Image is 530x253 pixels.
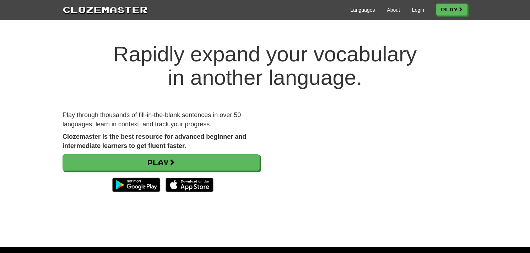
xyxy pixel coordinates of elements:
a: About [387,6,400,13]
p: Play through thousands of fill-in-the-blank sentences in over 50 languages, learn in context, and... [63,111,260,129]
a: Login [412,6,424,13]
img: Download_on_the_App_Store_Badge_US-UK_135x40-25178aeef6eb6b83b96f5f2d004eda3bffbb37122de64afbaef7... [166,178,213,192]
a: Clozemaster [63,3,148,16]
img: Get it on Google Play [109,174,164,196]
a: Languages [350,6,375,13]
strong: Clozemaster is the best resource for advanced beginner and intermediate learners to get fluent fa... [63,133,246,149]
a: Play [63,154,260,171]
a: Play [436,4,467,16]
